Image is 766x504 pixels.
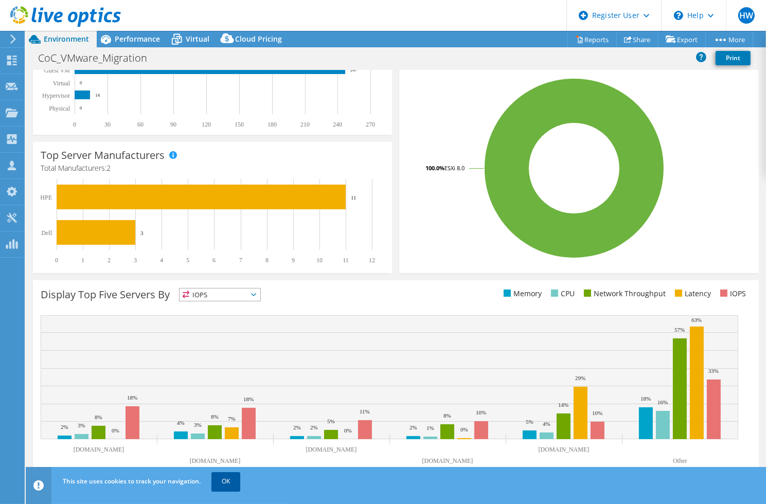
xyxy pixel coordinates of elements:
[738,7,755,24] span: HW
[351,194,357,201] text: 11
[526,419,533,425] text: 5%
[170,121,176,128] text: 90
[228,416,236,422] text: 7%
[140,230,144,236] text: 3
[443,412,451,419] text: 8%
[265,257,269,264] text: 8
[718,288,746,299] li: IOPS
[80,80,82,85] text: 0
[73,121,76,128] text: 0
[190,457,241,464] text: [DOMAIN_NAME]
[360,408,370,415] text: 11%
[40,194,52,201] text: HPE
[310,424,318,430] text: 2%
[235,34,282,44] span: Cloud Pricing
[137,121,144,128] text: 60
[33,52,163,64] h1: CoC_VMware_Migration
[543,421,550,427] text: 4%
[293,424,301,430] text: 2%
[674,11,683,20] svg: \n
[640,395,651,402] text: 18%
[55,257,58,264] text: 0
[426,425,434,431] text: 1%
[316,257,323,264] text: 10
[243,396,254,402] text: 18%
[575,375,585,381] text: 29%
[292,257,295,264] text: 9
[327,418,335,424] text: 5%
[212,257,216,264] text: 6
[558,402,568,408] text: 14%
[177,420,185,426] text: 4%
[333,121,342,128] text: 240
[42,92,70,99] text: Hypervisor
[658,31,706,47] a: Export
[108,257,111,264] text: 2
[211,413,219,420] text: 8%
[61,424,68,430] text: 2%
[106,163,111,173] span: 2
[300,121,310,128] text: 210
[63,477,201,485] span: This site uses cookies to track your navigation.
[716,51,751,65] a: Print
[409,424,417,430] text: 2%
[616,31,658,47] a: Share
[44,34,89,44] span: Environment
[115,34,160,44] span: Performance
[425,164,444,172] tspan: 100.0%
[708,368,719,374] text: 33%
[369,257,375,264] text: 12
[306,446,357,453] text: [DOMAIN_NAME]
[202,121,211,128] text: 120
[104,121,111,128] text: 30
[422,457,473,464] text: [DOMAIN_NAME]
[673,457,687,464] text: Other
[444,164,465,172] tspan: ESXi 8.0
[53,80,70,87] text: Virtual
[674,327,685,333] text: 57%
[705,31,753,47] a: More
[74,446,124,453] text: [DOMAIN_NAME]
[41,163,384,174] h4: Total Manufacturers:
[501,288,542,299] li: Memory
[691,317,702,323] text: 63%
[95,414,102,420] text: 8%
[476,409,486,416] text: 10%
[180,289,260,301] span: IOPS
[186,257,189,264] text: 5
[539,446,590,453] text: [DOMAIN_NAME]
[657,399,668,405] text: 16%
[211,472,240,491] a: OK
[239,257,242,264] text: 7
[44,67,70,74] text: Guest VM
[592,410,602,416] text: 10%
[134,257,137,264] text: 3
[194,422,202,428] text: 3%
[160,257,163,264] text: 4
[672,288,711,299] li: Latency
[567,31,617,47] a: Reports
[186,34,209,44] span: Virtual
[95,93,100,98] text: 14
[344,427,352,434] text: 0%
[80,105,82,111] text: 0
[460,426,468,433] text: 0%
[235,121,244,128] text: 150
[49,105,70,112] text: Physical
[343,257,349,264] text: 11
[41,150,165,161] h3: Top Server Manufacturers
[78,422,85,428] text: 3%
[127,394,137,401] text: 18%
[366,121,375,128] text: 270
[268,121,277,128] text: 180
[548,288,575,299] li: CPU
[112,427,119,434] text: 0%
[41,229,52,237] text: Dell
[81,257,84,264] text: 1
[581,288,666,299] li: Network Throughput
